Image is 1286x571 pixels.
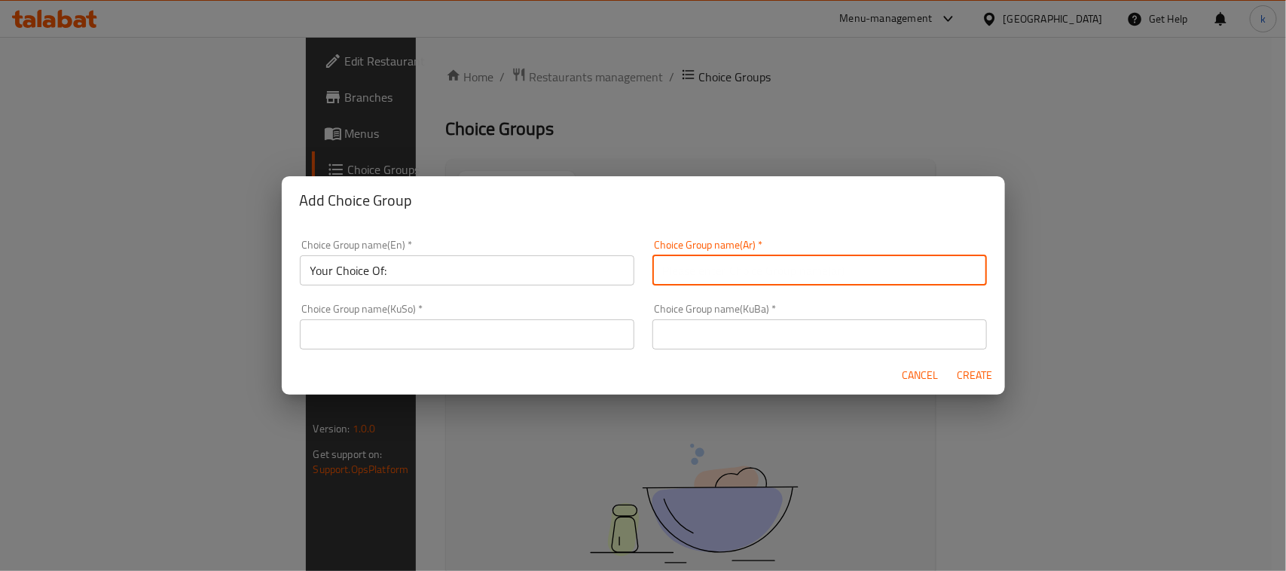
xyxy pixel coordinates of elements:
[300,255,634,285] input: Please enter Choice Group name(en)
[951,362,999,389] button: Create
[652,255,987,285] input: Please enter Choice Group name(ar)
[300,319,634,350] input: Please enter Choice Group name(KuSo)
[897,362,945,389] button: Cancel
[652,319,987,350] input: Please enter Choice Group name(KuBa)
[903,366,939,385] span: Cancel
[957,366,993,385] span: Create
[300,188,987,212] h2: Add Choice Group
